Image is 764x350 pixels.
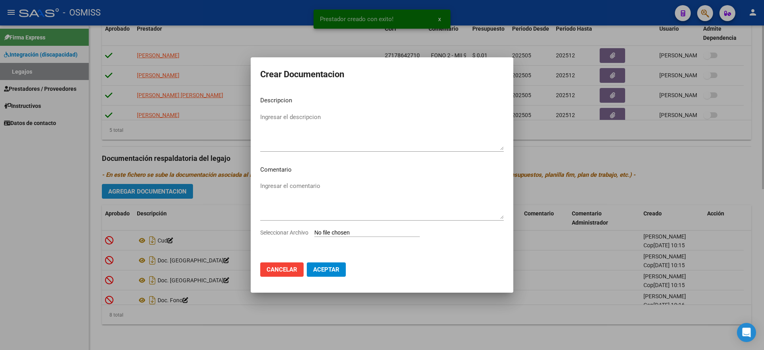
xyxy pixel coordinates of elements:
[260,262,304,277] button: Cancelar
[260,67,504,82] h2: Crear Documentacion
[260,165,504,174] p: Comentario
[313,266,339,273] span: Aceptar
[737,323,756,342] div: Open Intercom Messenger
[260,96,504,105] p: Descripcion
[307,262,346,277] button: Aceptar
[260,229,308,236] span: Seleccionar Archivo
[267,266,297,273] span: Cancelar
